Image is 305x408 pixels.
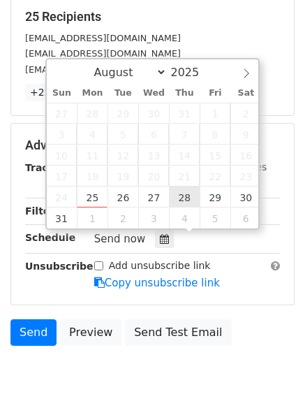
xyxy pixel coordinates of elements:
[25,162,72,173] strong: Tracking
[138,207,169,228] span: September 3, 2025
[235,341,305,408] iframe: Chat Widget
[230,89,261,98] span: Sat
[25,48,181,59] small: [EMAIL_ADDRESS][DOMAIN_NAME]
[138,187,169,207] span: August 27, 2025
[230,166,261,187] span: August 23, 2025
[169,89,200,98] span: Thu
[107,124,138,145] span: August 5, 2025
[138,89,169,98] span: Wed
[47,166,77,187] span: August 17, 2025
[167,66,217,79] input: Year
[169,103,200,124] span: July 31, 2025
[138,145,169,166] span: August 13, 2025
[200,145,230,166] span: August 15, 2025
[109,258,211,273] label: Add unsubscribe link
[77,89,107,98] span: Mon
[60,319,121,346] a: Preview
[25,205,61,217] strong: Filters
[47,145,77,166] span: August 10, 2025
[107,207,138,228] span: September 2, 2025
[77,187,107,207] span: August 25, 2025
[47,103,77,124] span: July 27, 2025
[47,187,77,207] span: August 24, 2025
[200,124,230,145] span: August 8, 2025
[200,103,230,124] span: August 1, 2025
[77,145,107,166] span: August 11, 2025
[200,187,230,207] span: August 29, 2025
[200,89,230,98] span: Fri
[94,233,146,245] span: Send now
[47,124,77,145] span: August 3, 2025
[10,319,57,346] a: Send
[107,89,138,98] span: Tue
[25,84,84,101] a: +22 more
[230,207,261,228] span: September 6, 2025
[25,261,94,272] strong: Unsubscribe
[25,232,75,243] strong: Schedule
[25,64,181,75] small: [EMAIL_ADDRESS][DOMAIN_NAME]
[169,145,200,166] span: August 14, 2025
[138,124,169,145] span: August 6, 2025
[25,138,280,153] h5: Advanced
[125,319,231,346] a: Send Test Email
[25,33,181,43] small: [EMAIL_ADDRESS][DOMAIN_NAME]
[200,166,230,187] span: August 22, 2025
[107,103,138,124] span: July 29, 2025
[138,166,169,187] span: August 20, 2025
[230,187,261,207] span: August 30, 2025
[47,89,77,98] span: Sun
[47,207,77,228] span: August 31, 2025
[230,145,261,166] span: August 16, 2025
[77,124,107,145] span: August 4, 2025
[230,103,261,124] span: August 2, 2025
[107,166,138,187] span: August 19, 2025
[94,277,220,289] a: Copy unsubscribe link
[169,166,200,187] span: August 21, 2025
[169,207,200,228] span: September 4, 2025
[25,9,280,24] h5: 25 Recipients
[77,166,107,187] span: August 18, 2025
[77,103,107,124] span: July 28, 2025
[77,207,107,228] span: September 1, 2025
[169,187,200,207] span: August 28, 2025
[230,124,261,145] span: August 9, 2025
[107,145,138,166] span: August 12, 2025
[200,207,230,228] span: September 5, 2025
[138,103,169,124] span: July 30, 2025
[169,124,200,145] span: August 7, 2025
[107,187,138,207] span: August 26, 2025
